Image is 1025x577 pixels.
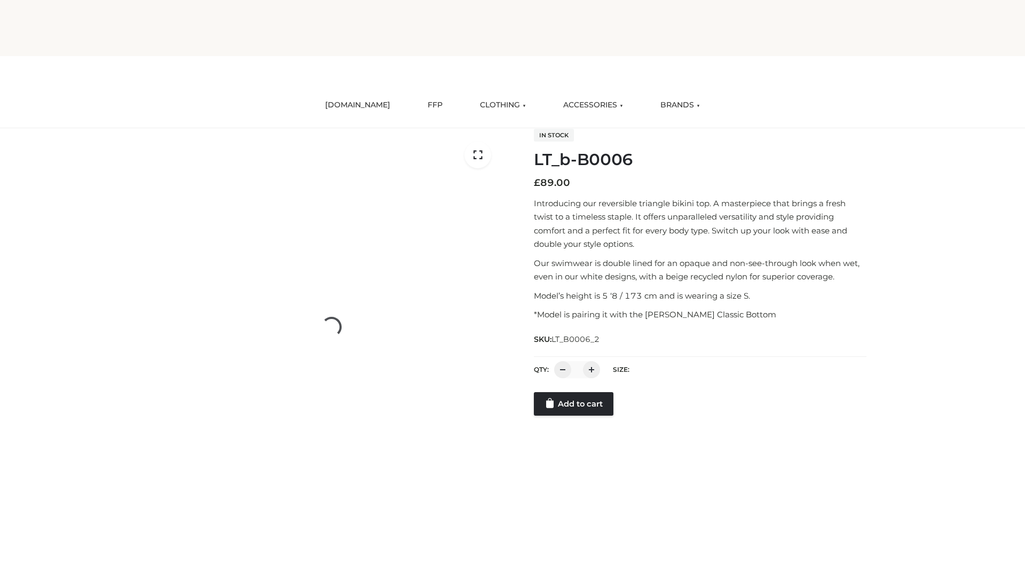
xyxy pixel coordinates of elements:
span: SKU: [534,333,601,346]
p: Our swimwear is double lined for an opaque and non-see-through look when wet, even in our white d... [534,256,866,284]
p: Model’s height is 5 ‘8 / 173 cm and is wearing a size S. [534,289,866,303]
a: CLOTHING [472,93,534,117]
a: ACCESSORIES [555,93,631,117]
p: Introducing our reversible triangle bikini top. A masterpiece that brings a fresh twist to a time... [534,197,866,251]
label: QTY: [534,365,549,373]
span: In stock [534,129,574,142]
a: FFP [420,93,451,117]
bdi: 89.00 [534,177,570,189]
h1: LT_b-B0006 [534,150,866,169]
label: Size: [613,365,629,373]
span: £ [534,177,540,189]
span: LT_B0006_2 [551,334,600,344]
a: [DOMAIN_NAME] [317,93,398,117]
a: BRANDS [652,93,708,117]
a: Add to cart [534,392,613,416]
p: *Model is pairing it with the [PERSON_NAME] Classic Bottom [534,308,866,322]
